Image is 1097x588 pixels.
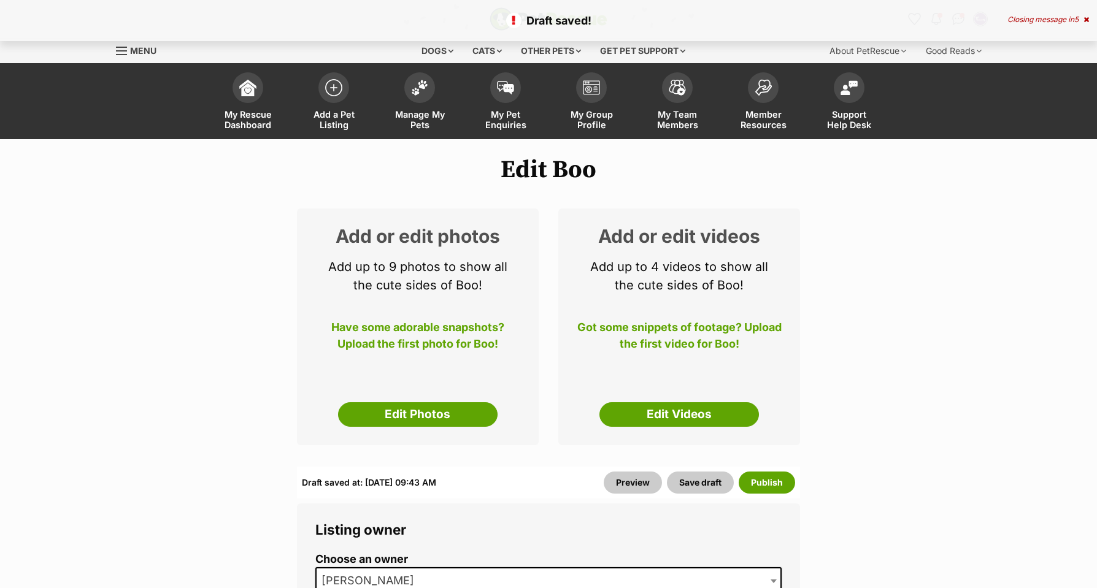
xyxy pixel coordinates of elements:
[577,319,782,359] p: Got some snippets of footage? Upload the first video for Boo!
[413,39,462,63] div: Dogs
[411,80,428,96] img: manage-my-pets-icon-02211641906a0b7f246fdf0571729dbe1e7629f14944591b6c1af311fb30b64b.svg
[577,227,782,245] h2: Add or edit videos
[650,109,705,130] span: My Team Members
[478,109,533,130] span: My Pet Enquiries
[669,80,686,96] img: team-members-icon-5396bd8760b3fe7c0b43da4ab00e1e3bb1a5d9ba89233759b79545d2d3fc5d0d.svg
[548,66,634,139] a: My Group Profile
[338,402,498,427] a: Edit Photos
[917,39,990,63] div: Good Reads
[315,319,520,359] p: Have some adorable snapshots? Upload the first photo for Boo!
[564,109,619,130] span: My Group Profile
[315,227,520,245] h2: Add or edit photos
[325,79,342,96] img: add-pet-listing-icon-0afa8454b4691262ce3f59096e99ab1cd57d4a30225e0717b998d2c9b9846f56.svg
[392,109,447,130] span: Manage My Pets
[739,472,795,494] button: Publish
[841,80,858,95] img: help-desk-icon-fdf02630f3aa405de69fd3d07c3f3aa587a6932b1a1747fa1d2bba05be0121f9.svg
[822,109,877,130] span: Support Help Desk
[736,109,791,130] span: Member Resources
[464,39,510,63] div: Cats
[512,39,590,63] div: Other pets
[806,66,892,139] a: Support Help Desk
[315,553,782,566] label: Choose an owner
[291,66,377,139] a: Add a Pet Listing
[604,472,662,494] a: Preview
[315,521,406,538] span: Listing owner
[821,39,915,63] div: About PetRescue
[634,66,720,139] a: My Team Members
[130,45,156,56] span: Menu
[205,66,291,139] a: My Rescue Dashboard
[577,258,782,294] p: Add up to 4 videos to show all the cute sides of Boo!
[667,472,734,494] button: Save draft
[1007,15,1089,24] div: Closing message in
[583,80,600,95] img: group-profile-icon-3fa3cf56718a62981997c0bc7e787c4b2cf8bcc04b72c1350f741eb67cf2f40e.svg
[220,109,275,130] span: My Rescue Dashboard
[315,258,520,294] p: Add up to 9 photos to show all the cute sides of Boo!
[599,402,759,427] a: Edit Videos
[497,81,514,94] img: pet-enquiries-icon-7e3ad2cf08bfb03b45e93fb7055b45f3efa6380592205ae92323e6603595dc1f.svg
[116,39,165,61] a: Menu
[306,109,361,130] span: Add a Pet Listing
[12,12,1085,29] p: Draft saved!
[302,472,436,494] div: Draft saved at: [DATE] 09:43 AM
[755,79,772,96] img: member-resources-icon-8e73f808a243e03378d46382f2149f9095a855e16c252ad45f914b54edf8863c.svg
[239,79,256,96] img: dashboard-icon-eb2f2d2d3e046f16d808141f083e7271f6b2e854fb5c12c21221c1fb7104beca.svg
[463,66,548,139] a: My Pet Enquiries
[377,66,463,139] a: Manage My Pets
[1074,15,1079,24] span: 5
[720,66,806,139] a: Member Resources
[591,39,694,63] div: Get pet support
